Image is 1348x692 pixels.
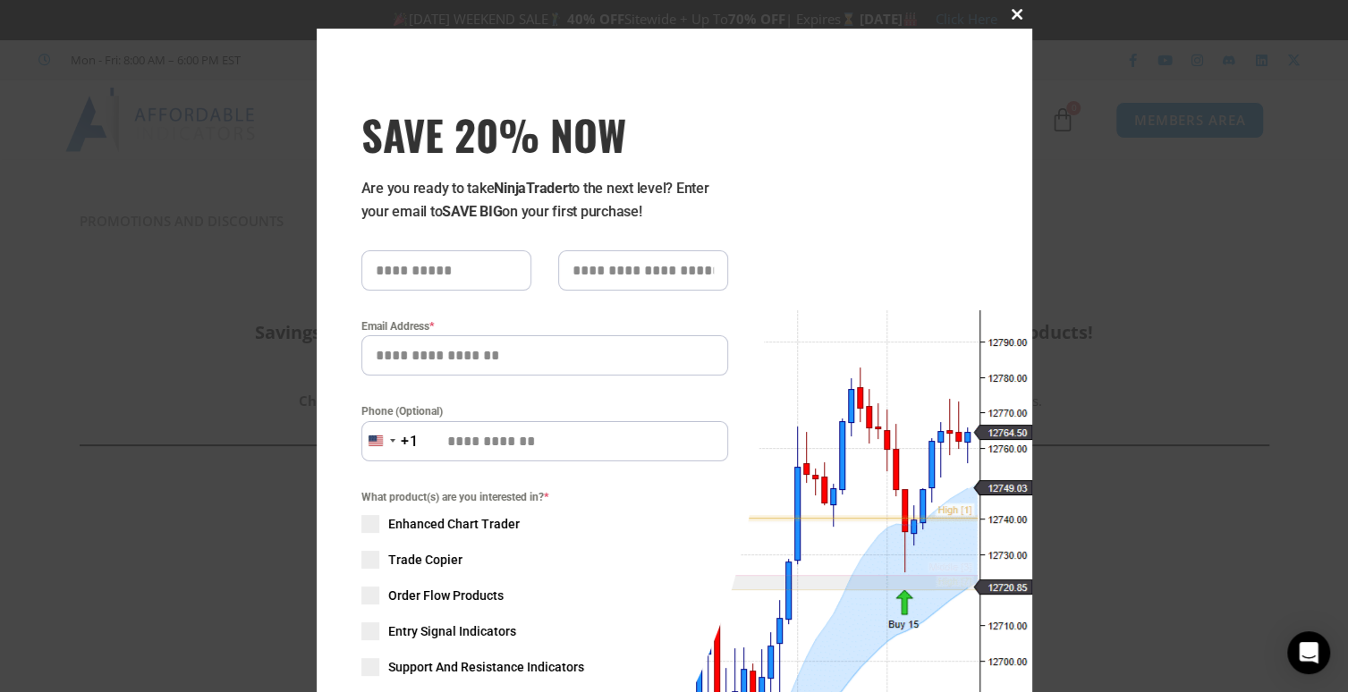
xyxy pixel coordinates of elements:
strong: SAVE BIG [442,203,502,220]
label: Enhanced Chart Trader [361,515,728,533]
label: Phone (Optional) [361,402,728,420]
strong: NinjaTrader [494,180,567,197]
label: Support And Resistance Indicators [361,658,728,676]
label: Trade Copier [361,551,728,569]
span: Enhanced Chart Trader [388,515,520,533]
button: Selected country [361,421,419,461]
span: SAVE 20% NOW [361,109,728,159]
span: Support And Resistance Indicators [388,658,584,676]
span: What product(s) are you interested in? [361,488,728,506]
label: Order Flow Products [361,587,728,604]
div: +1 [401,430,419,453]
p: Are you ready to take to the next level? Enter your email to on your first purchase! [361,177,728,224]
label: Entry Signal Indicators [361,622,728,640]
div: Open Intercom Messenger [1287,631,1330,674]
span: Trade Copier [388,551,462,569]
span: Order Flow Products [388,587,504,604]
label: Email Address [361,317,728,335]
span: Entry Signal Indicators [388,622,516,640]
